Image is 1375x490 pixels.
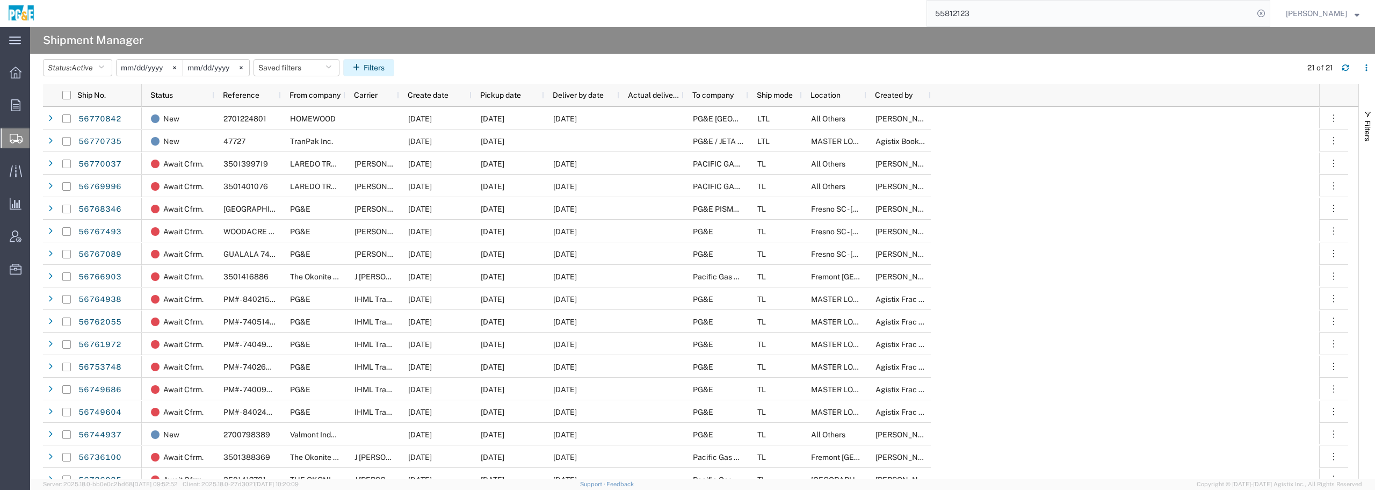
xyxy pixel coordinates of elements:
[290,340,310,349] span: PG&E
[693,137,778,146] span: PG&E / JETA Corporation
[408,272,432,281] span: 09/09/2025
[290,363,310,371] span: PG&E
[408,340,432,349] span: 09/09/2025
[811,363,881,371] span: MASTER LOCATION
[875,250,937,258] span: Jose Quezada
[1285,7,1360,20] button: [PERSON_NAME]
[354,408,438,416] span: IHML Transportation Inc
[223,453,270,462] span: 3501388369
[78,291,122,308] a: 56764938
[811,250,921,258] span: Fresno SC - 2141 S Orange Ave
[163,333,204,356] span: Await Cfrm.
[811,453,918,462] span: Fremont DC
[408,182,432,191] span: 09/09/2025
[875,430,937,439] span: Bryan Weis
[757,363,766,371] span: TL
[133,481,178,487] span: [DATE] 09:52:52
[343,59,394,76] button: Filters
[290,250,310,258] span: PG&E
[223,295,277,304] span: PM# - 84021521
[481,250,504,258] span: 09/10/2025
[693,160,784,168] span: PACIFIC GAS & ELECTRIC
[163,153,204,175] span: Await Cfrm.
[354,250,430,258] span: DM Eppler Inc.
[481,160,504,168] span: 09/09/2025
[290,453,366,462] span: The Okonite Company
[553,250,577,258] span: 09/11/2025
[150,91,173,99] span: Status
[290,408,310,416] span: PG&E
[71,63,93,72] span: Active
[757,295,766,304] span: TL
[354,295,438,304] span: IHML Transportation Inc
[875,227,937,236] span: Jose Quezada
[408,205,432,213] span: 09/09/2025
[693,272,869,281] span: Pacific Gas & Electric Fremont Materials/Receiving
[223,205,400,213] span: SANTA MARIA 74061059
[481,114,504,123] span: 09/10/2025
[408,385,432,394] span: 09/08/2025
[223,408,281,416] span: PM# - 84024550
[757,272,766,281] span: TL
[693,295,713,304] span: PG&E
[875,160,937,168] span: Juan Ruiz
[757,453,766,462] span: TL
[223,137,245,146] span: 47727
[875,475,937,484] span: Mario Castellanos
[875,385,935,394] span: Agistix Frac Tank
[553,182,577,191] span: 09/10/2025
[223,475,266,484] span: 3501412781
[408,114,432,123] span: 09/09/2025
[408,91,448,99] span: Create date
[481,227,504,236] span: 09/10/2025
[223,91,259,99] span: Reference
[757,250,766,258] span: TL
[553,430,577,439] span: 09/10/2025
[163,378,204,401] span: Await Cfrm.
[757,205,766,213] span: TL
[628,91,679,99] span: Actual delivery date
[223,272,269,281] span: 3501416886
[553,272,577,281] span: 09/12/2025
[78,178,122,196] a: 56769996
[354,340,438,349] span: IHML Transportation Inc
[78,246,122,263] a: 56767089
[811,272,918,281] span: Fremont DC
[693,182,784,191] span: PACIFIC GAS & ELECTRIC
[692,91,734,99] span: To company
[223,250,298,258] span: GUALALA 74052300
[77,91,106,99] span: Ship No.
[223,114,266,123] span: 2701224801
[78,201,122,218] a: 56768346
[553,363,577,371] span: 09/11/2025
[875,295,935,304] span: Agistix Frac Tank
[354,272,452,281] span: J Valles Trucking
[254,59,339,76] button: Saved filters
[78,133,122,150] a: 56770735
[163,311,204,333] span: Await Cfrm.
[290,272,366,281] span: The Okonite Company
[811,408,881,416] span: MASTER LOCATION
[693,340,713,349] span: PG&E
[78,111,122,128] a: 56770842
[1307,62,1333,74] div: 21 of 21
[693,227,713,236] span: PG&E
[354,91,378,99] span: Carrier
[1363,120,1372,141] span: Filters
[163,175,204,198] span: Await Cfrm.
[875,205,937,213] span: Jose Quezada
[354,475,452,484] span: J Valles Trucking
[693,430,713,439] span: PG&E
[163,288,204,311] span: Await Cfrm.
[757,160,766,168] span: TL
[757,227,766,236] span: TL
[8,5,35,21] img: logo
[290,475,394,484] span: THE OKONITE COMPANY INC
[290,182,436,191] span: LAREDO TRANSLOADING SERVICES LLC.
[290,91,341,99] span: From company
[481,340,504,349] span: 09/09/2025
[354,453,452,462] span: J Valles Trucking
[553,408,577,416] span: 09/09/2025
[78,156,122,173] a: 56770037
[163,220,204,243] span: Await Cfrm.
